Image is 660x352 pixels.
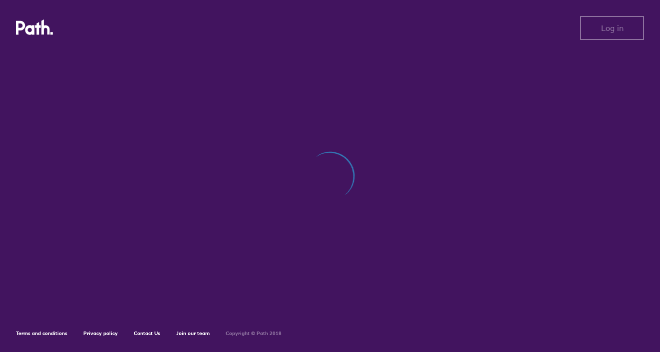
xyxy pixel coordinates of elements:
button: Log in [580,16,644,40]
a: Privacy policy [83,330,118,337]
span: Log in [601,23,624,32]
a: Contact Us [134,330,160,337]
a: Terms and conditions [16,330,67,337]
h6: Copyright © Path 2018 [226,331,282,337]
a: Join our team [176,330,210,337]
